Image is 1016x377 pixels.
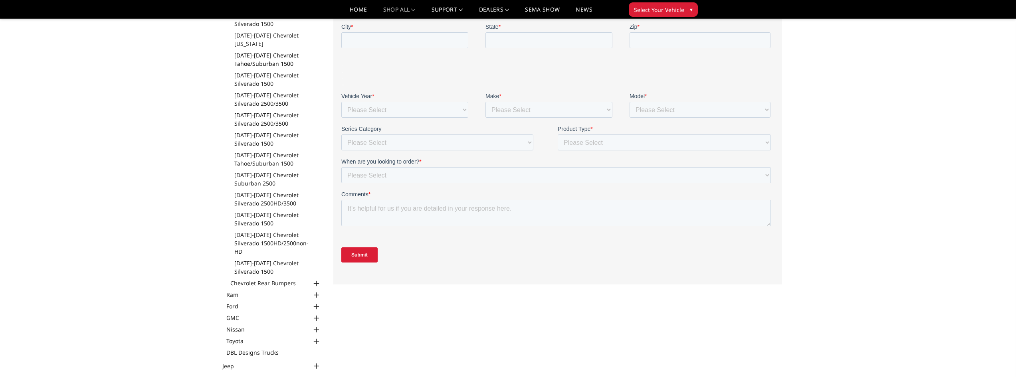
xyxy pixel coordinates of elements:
a: Support [432,7,463,18]
a: [DATE]-[DATE] Chevrolet Tahoe/Suburban 1500 [234,51,321,68]
a: Toyota [226,337,321,345]
a: [DATE]-[DATE] Chevrolet Silverado 1500 [234,11,321,28]
a: [DATE]-[DATE] Chevrolet Silverado 1500 [234,131,321,148]
a: [DATE]-[DATE] Chevrolet Silverado 1500HD/2500non-HD [234,231,321,256]
a: SEMA Show [525,7,560,18]
a: [DATE]-[DATE] Chevrolet Tahoe/Suburban 1500 [234,151,321,168]
a: [DATE]-[DATE] Chevrolet Silverado 2500/3500 [234,111,321,128]
a: [DATE]-[DATE] Chevrolet Suburban 2500 [234,171,321,188]
a: Ram [226,290,321,299]
span: ▾ [690,5,693,14]
a: Jeep [222,362,244,370]
a: [DATE]-[DATE] Chevrolet Silverado 2500HD/3500 [234,191,321,207]
a: Home [350,7,367,18]
span: Select Your Vehicle [634,6,684,14]
a: shop all [383,7,416,18]
a: [DATE]-[DATE] Chevrolet Silverado 1500 [234,71,321,88]
a: [DATE]-[DATE] Chevrolet Silverado 1500 [234,211,321,227]
a: Chevrolet Rear Bumpers [230,279,321,287]
a: [DATE]-[DATE] Chevrolet [US_STATE] [234,31,321,48]
a: News [576,7,592,18]
a: [DATE]-[DATE] Chevrolet Silverado 2500/3500 [234,91,321,108]
iframe: Chat Widget [976,339,1016,377]
button: Select Your Vehicle [629,2,698,17]
a: [DATE]-[DATE] Chevrolet Silverado 1500 [234,259,321,276]
a: Dealers [479,7,509,18]
a: GMC [226,314,321,322]
a: Ford [226,302,321,310]
a: DBL Designs Trucks [226,348,321,357]
a: Nissan [226,325,321,334]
